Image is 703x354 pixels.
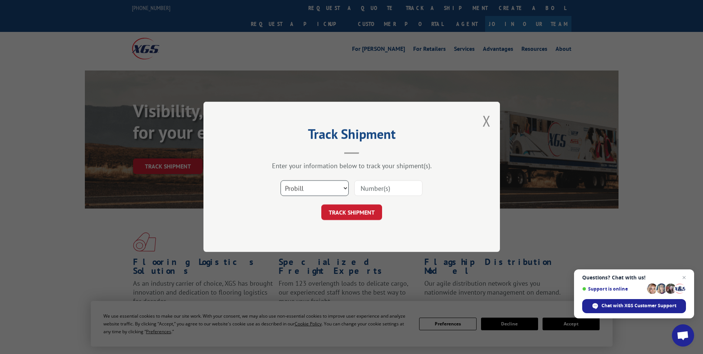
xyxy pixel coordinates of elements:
[483,111,491,131] button: Close modal
[241,162,463,170] div: Enter your information below to track your shipment(s).
[321,205,382,220] button: TRACK SHIPMENT
[354,181,422,196] input: Number(s)
[582,286,644,292] span: Support is online
[601,302,676,309] span: Chat with XGS Customer Support
[672,324,694,347] a: Open chat
[582,299,686,313] span: Chat with XGS Customer Support
[241,129,463,143] h2: Track Shipment
[582,275,686,281] span: Questions? Chat with us!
